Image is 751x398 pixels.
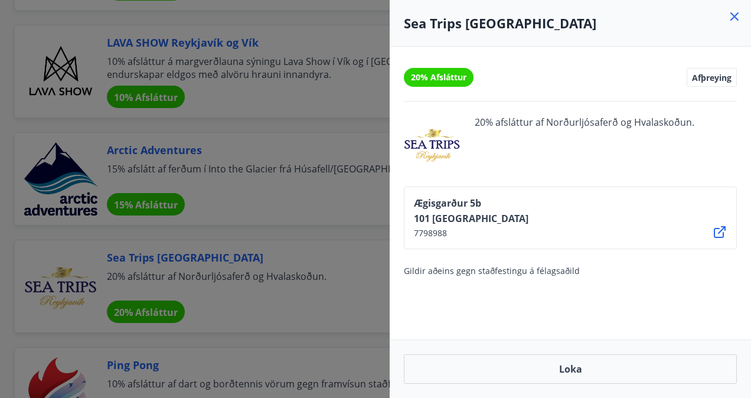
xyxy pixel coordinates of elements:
span: Ægisgarður 5b [414,197,528,210]
span: 101 [GEOGRAPHIC_DATA] [414,212,528,225]
span: Gildir aðeins gegn staðfestingu á félagsaðild [404,265,580,276]
span: 20% Afsláttur [411,71,466,83]
span: 20% afsláttur af Norðurljósaferð og Hvalaskoðun. [475,116,694,172]
button: Loka [404,354,737,384]
h4: Sea Trips [GEOGRAPHIC_DATA] [404,14,737,32]
span: 7798988 [414,227,528,239]
span: Afþreying [692,72,732,83]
